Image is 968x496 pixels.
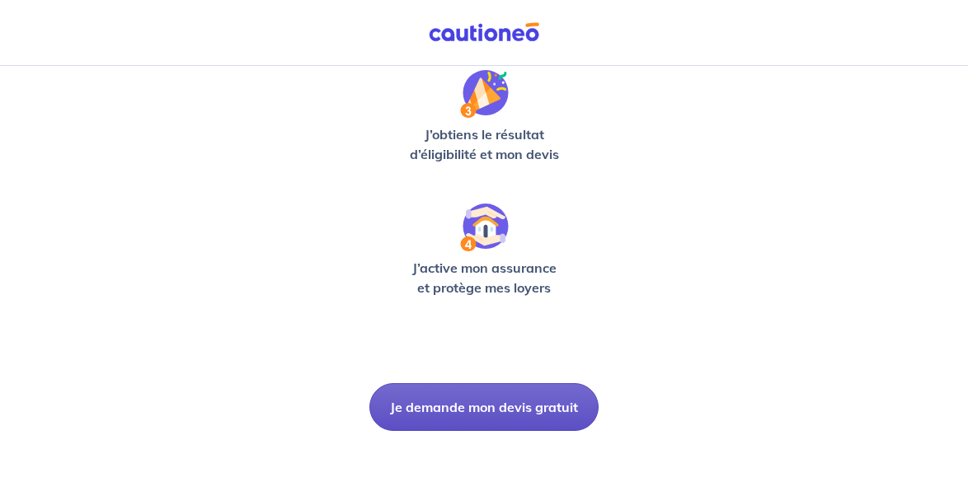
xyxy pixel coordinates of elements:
img: /static/f3e743aab9439237c3e2196e4328bba9/Step-3.svg [460,70,509,118]
p: J’obtiens le résultat d’éligibilité et mon devis [398,124,570,164]
p: J’active mon assurance et protège mes loyers [398,258,570,297]
img: Cautioneo [422,22,546,43]
button: Je demande mon devis gratuit [369,383,599,431]
img: /static/bfff1cf634d835d9112899e6a3df1a5d/Step-4.svg [460,204,509,251]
